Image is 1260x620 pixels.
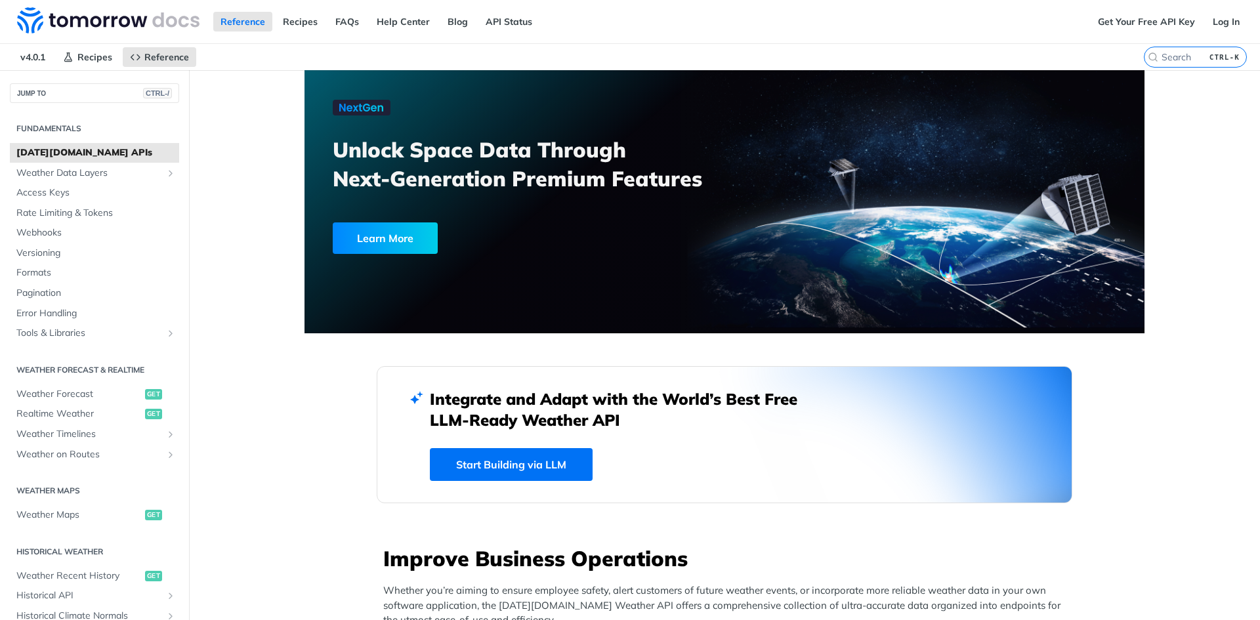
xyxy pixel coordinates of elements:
span: Tools & Libraries [16,327,162,340]
h3: Improve Business Operations [383,544,1072,573]
a: Weather Mapsget [10,505,179,525]
span: Rate Limiting & Tokens [16,207,176,220]
h2: Integrate and Adapt with the World’s Best Free LLM-Ready Weather API [430,388,817,430]
span: Weather Maps [16,508,142,522]
span: Webhooks [16,226,176,239]
span: get [145,389,162,400]
span: Formats [16,266,176,279]
span: get [145,571,162,581]
span: Weather Timelines [16,428,162,441]
img: Tomorrow.io Weather API Docs [17,7,199,33]
a: Learn More [333,222,658,254]
a: Recipes [276,12,325,31]
span: Historical API [16,589,162,602]
a: Recipes [56,47,119,67]
button: Show subpages for Weather Data Layers [165,168,176,178]
span: Reference [144,51,189,63]
span: Weather Data Layers [16,167,162,180]
button: JUMP TOCTRL-/ [10,83,179,103]
span: Weather on Routes [16,448,162,461]
a: Reference [213,12,272,31]
span: get [145,409,162,419]
a: Access Keys [10,183,179,203]
button: Show subpages for Weather on Routes [165,449,176,460]
a: Rate Limiting & Tokens [10,203,179,223]
span: Realtime Weather [16,407,142,421]
button: Show subpages for Historical API [165,590,176,601]
a: Log In [1206,12,1247,31]
span: Recipes [77,51,112,63]
span: CTRL-/ [143,88,172,98]
span: Weather Recent History [16,569,142,583]
button: Show subpages for Tools & Libraries [165,328,176,339]
a: Blog [440,12,475,31]
a: API Status [478,12,539,31]
a: Weather TimelinesShow subpages for Weather Timelines [10,424,179,444]
a: Webhooks [10,223,179,243]
kbd: CTRL-K [1206,51,1243,64]
div: Learn More [333,222,438,254]
a: [DATE][DOMAIN_NAME] APIs [10,143,179,163]
a: Versioning [10,243,179,263]
h3: Unlock Space Data Through Next-Generation Premium Features [333,135,739,193]
a: Reference [123,47,196,67]
h2: Fundamentals [10,123,179,134]
a: Error Handling [10,304,179,323]
svg: Search [1148,52,1158,62]
span: Pagination [16,287,176,300]
a: Realtime Weatherget [10,404,179,424]
a: FAQs [328,12,366,31]
span: Error Handling [16,307,176,320]
a: Start Building via LLM [430,448,593,481]
a: Get Your Free API Key [1091,12,1202,31]
a: Weather Forecastget [10,384,179,404]
a: Historical APIShow subpages for Historical API [10,586,179,606]
a: Help Center [369,12,437,31]
a: Tools & LibrariesShow subpages for Tools & Libraries [10,323,179,343]
a: Pagination [10,283,179,303]
span: [DATE][DOMAIN_NAME] APIs [16,146,176,159]
img: NextGen [333,100,390,115]
span: Weather Forecast [16,388,142,401]
a: Weather Recent Historyget [10,566,179,586]
a: Weather Data LayersShow subpages for Weather Data Layers [10,163,179,183]
a: Weather on RoutesShow subpages for Weather on Routes [10,445,179,465]
a: Formats [10,263,179,283]
h2: Weather Forecast & realtime [10,364,179,376]
span: v4.0.1 [13,47,52,67]
span: get [145,510,162,520]
span: Versioning [16,247,176,260]
h2: Historical Weather [10,546,179,558]
button: Show subpages for Weather Timelines [165,429,176,440]
h2: Weather Maps [10,485,179,497]
span: Access Keys [16,186,176,199]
